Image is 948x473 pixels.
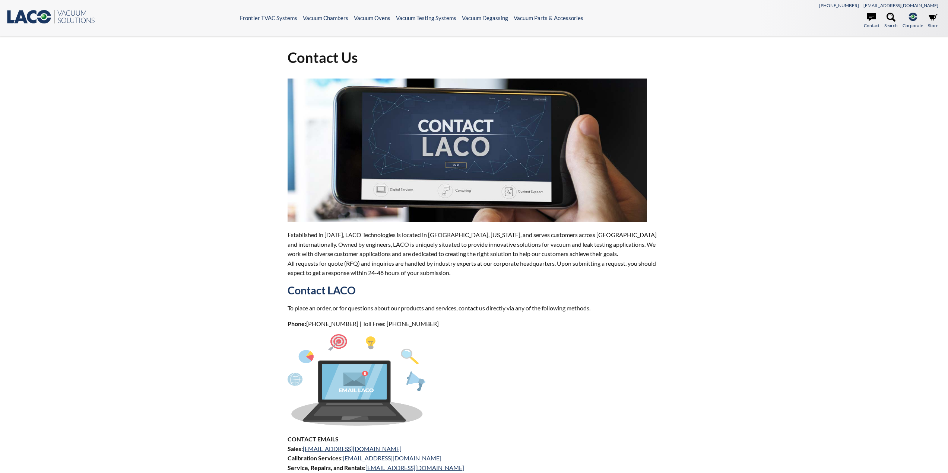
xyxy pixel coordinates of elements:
[288,319,661,329] p: [PHONE_NUMBER] | Toll Free: [PHONE_NUMBER]
[928,13,938,29] a: Store
[288,454,343,461] strong: Calibration Services:
[288,230,661,278] p: Established in [DATE], LACO Technologies is located in [GEOGRAPHIC_DATA], [US_STATE], and serves ...
[303,445,402,452] a: [EMAIL_ADDRESS][DOMAIN_NAME]
[303,15,348,21] a: Vacuum Chambers
[903,22,923,29] span: Corporate
[343,454,441,461] a: [EMAIL_ADDRESS][DOMAIN_NAME]
[288,48,661,67] h1: Contact Us
[288,464,365,471] strong: Service, Repairs, and Rentals:
[354,15,390,21] a: Vacuum Ovens
[365,464,464,471] a: [EMAIL_ADDRESS][DOMAIN_NAME]
[396,15,456,21] a: Vacuum Testing Systems
[884,13,898,29] a: Search
[819,3,859,8] a: [PHONE_NUMBER]
[288,334,425,426] img: Asset_1.png
[288,445,303,452] strong: Sales:
[288,284,356,297] strong: Contact LACO
[863,3,938,8] a: [EMAIL_ADDRESS][DOMAIN_NAME]
[288,435,339,442] strong: CONTACT EMAILS
[288,320,306,327] strong: Phone:
[288,79,647,222] img: ContactUs.jpg
[462,15,508,21] a: Vacuum Degassing
[288,303,661,313] p: To place an order, or for questions about our products and services, contact us directly via any ...
[240,15,297,21] a: Frontier TVAC Systems
[514,15,583,21] a: Vacuum Parts & Accessories
[864,13,879,29] a: Contact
